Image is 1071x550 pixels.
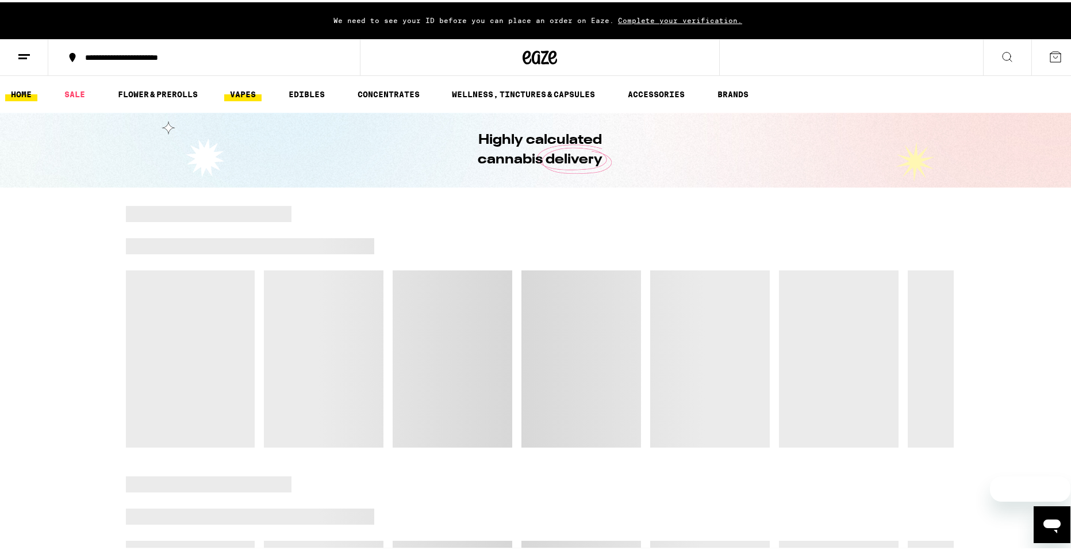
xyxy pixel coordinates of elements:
[712,85,754,99] a: BRANDS
[283,85,331,99] a: EDIBLES
[5,85,37,99] a: HOME
[445,128,635,167] h1: Highly calculated cannabis delivery
[446,85,601,99] a: WELLNESS, TINCTURES & CAPSULES
[352,85,425,99] a: CONCENTRATES
[1034,504,1070,541] iframe: Button to launch messaging window
[622,85,690,99] a: ACCESSORIES
[112,85,204,99] a: FLOWER & PREROLLS
[224,85,262,99] a: VAPES
[614,14,746,22] span: Complete your verification.
[990,474,1070,499] iframe: Message from company
[333,14,614,22] span: We need to see your ID before you can place an order on Eaze.
[59,85,91,99] a: SALE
